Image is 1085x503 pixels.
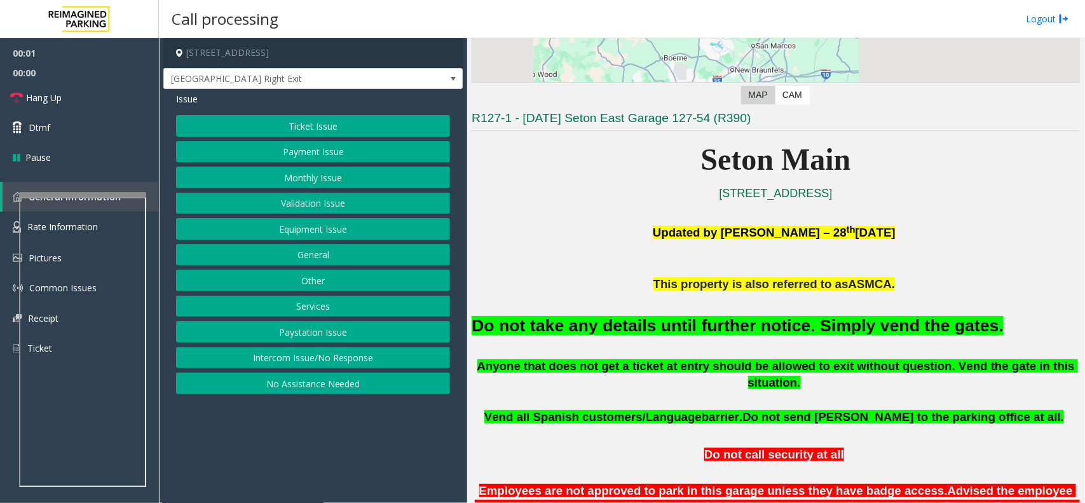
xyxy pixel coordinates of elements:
[13,254,22,262] img: 'icon'
[176,321,450,343] button: Paystation Issue
[484,410,702,424] span: Vend all Spanish customers/Language
[13,283,23,293] img: 'icon'
[176,141,450,163] button: Payment Issue
[3,182,159,212] a: General Information
[13,192,22,202] img: 'icon'
[13,221,21,233] img: 'icon'
[477,359,1078,390] span: Anyone that does not get a ticket at entry should be allowed to exit without question. Vend the g...
[742,410,1064,424] span: Do not send [PERSON_NAME] to the parking office at all.
[701,142,851,176] span: Seton Main
[720,187,833,200] a: [STREET_ADDRESS]
[176,92,198,106] span: Issue
[176,193,450,214] button: Validation Issue
[704,448,844,461] span: Do not call security at all
[653,277,849,291] span: This property is also referred to as
[26,91,62,104] span: Hang Up
[176,373,450,394] button: No Assistance Needed
[13,314,22,322] img: 'icon'
[163,38,463,68] h4: [STREET_ADDRESS]
[847,224,856,235] span: th
[176,270,450,291] button: Other
[472,110,1080,131] h3: R127-1 - [DATE] Seton East Garage 127-54 (R390)
[176,218,450,240] button: Equipment Issue
[29,191,121,203] span: General Information
[176,296,450,317] button: Services
[849,277,896,291] span: ASMCA.
[176,115,450,137] button: Ticket Issue
[702,410,742,424] span: barrier.
[29,121,50,134] span: Dtmf
[164,69,402,89] span: [GEOGRAPHIC_DATA] Right Exit
[479,484,948,497] span: Employees are not approved to park in this garage unless they have badge access.
[176,167,450,188] button: Monthly Issue
[176,244,450,266] button: General
[25,151,51,164] span: Pause
[775,86,810,104] label: CAM
[1026,12,1069,25] a: Logout
[472,316,1004,335] font: Do not take any details until further notice. Simply vend the gates.
[176,347,450,369] button: Intercom Issue/No Response
[165,3,285,34] h3: Call processing
[13,343,21,354] img: 'icon'
[653,226,847,239] span: Updated by [PERSON_NAME] – 28
[741,86,775,104] label: Map
[1059,12,1069,25] img: logout
[856,226,896,239] span: [DATE]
